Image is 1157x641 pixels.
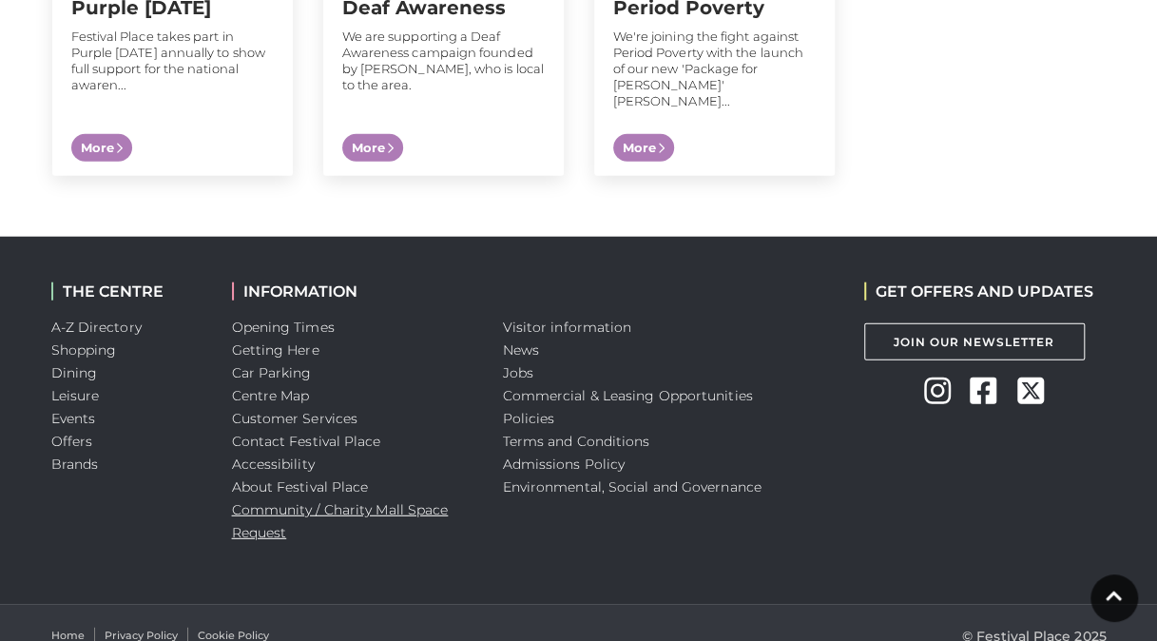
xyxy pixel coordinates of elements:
[51,364,98,381] a: Dining
[51,387,100,404] a: Leisure
[71,134,132,163] span: More
[503,456,626,473] a: Admissions Policy
[51,456,99,473] a: Brands
[864,282,1093,301] h2: GET OFFERS AND UPDATES
[503,341,539,359] a: News
[232,319,335,336] a: Opening Times
[51,319,142,336] a: A-Z Directory
[503,387,753,404] a: Commercial & Leasing Opportunities
[613,29,816,109] p: We're joining the fight against Period Poverty with the launch of our new 'Package for [PERSON_NA...
[232,364,312,381] a: Car Parking
[342,134,403,163] span: More
[613,134,674,163] span: More
[232,456,315,473] a: Accessibility
[232,410,358,427] a: Customer Services
[51,410,96,427] a: Events
[503,433,650,450] a: Terms and Conditions
[503,410,555,427] a: Policies
[232,478,369,495] a: About Festival Place
[232,282,474,301] h2: INFORMATION
[51,282,203,301] h2: THE CENTRE
[51,341,117,359] a: Shopping
[232,341,319,359] a: Getting Here
[503,319,632,336] a: Visitor information
[71,29,274,93] p: Festival Place takes part in Purple [DATE] annually to show full support for the national awaren...
[51,433,93,450] a: Offers
[232,501,449,541] a: Community / Charity Mall Space Request
[342,29,545,93] p: We are supporting a Deaf Awareness campaign founded by [PERSON_NAME], who is local to the area.
[503,364,533,381] a: Jobs
[232,433,381,450] a: Contact Festival Place
[232,387,310,404] a: Centre Map
[503,478,762,495] a: Environmental, Social and Governance
[864,323,1085,360] a: Join Our Newsletter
